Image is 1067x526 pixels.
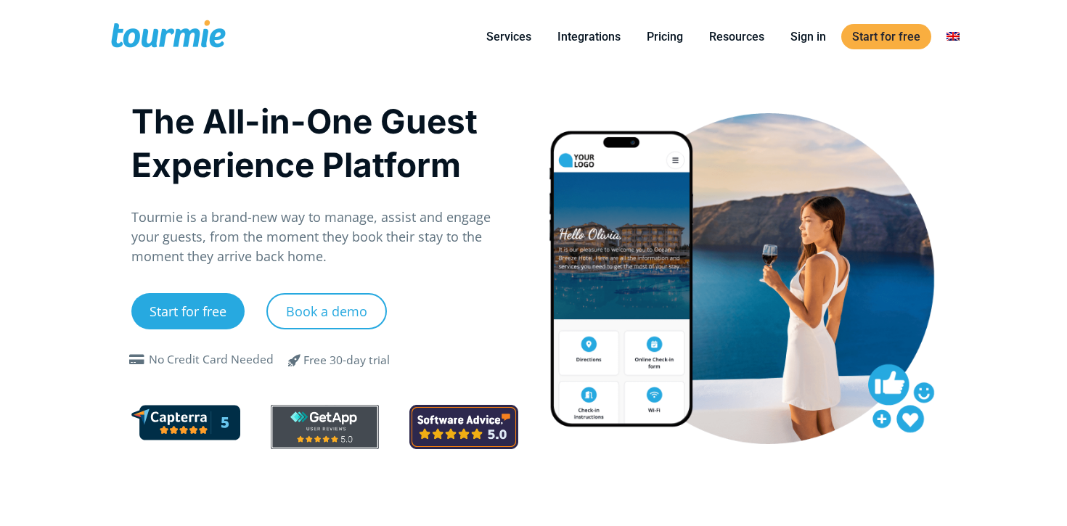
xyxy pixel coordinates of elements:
[149,351,274,369] div: No Credit Card Needed
[547,28,631,46] a: Integrations
[636,28,694,46] a: Pricing
[841,24,931,49] a: Start for free
[131,293,245,329] a: Start for free
[131,99,518,186] h1: The All-in-One Guest Experience Platform
[303,352,390,369] div: Free 30-day trial
[698,28,775,46] a: Resources
[126,354,149,366] span: 
[277,351,312,369] span: 
[780,28,837,46] a: Sign in
[936,28,970,46] a: Switch to
[131,207,518,266] p: Tourmie is a brand-new way to manage, assist and engage your guests, from the moment they book th...
[266,293,387,329] a: Book a demo
[475,28,542,46] a: Services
